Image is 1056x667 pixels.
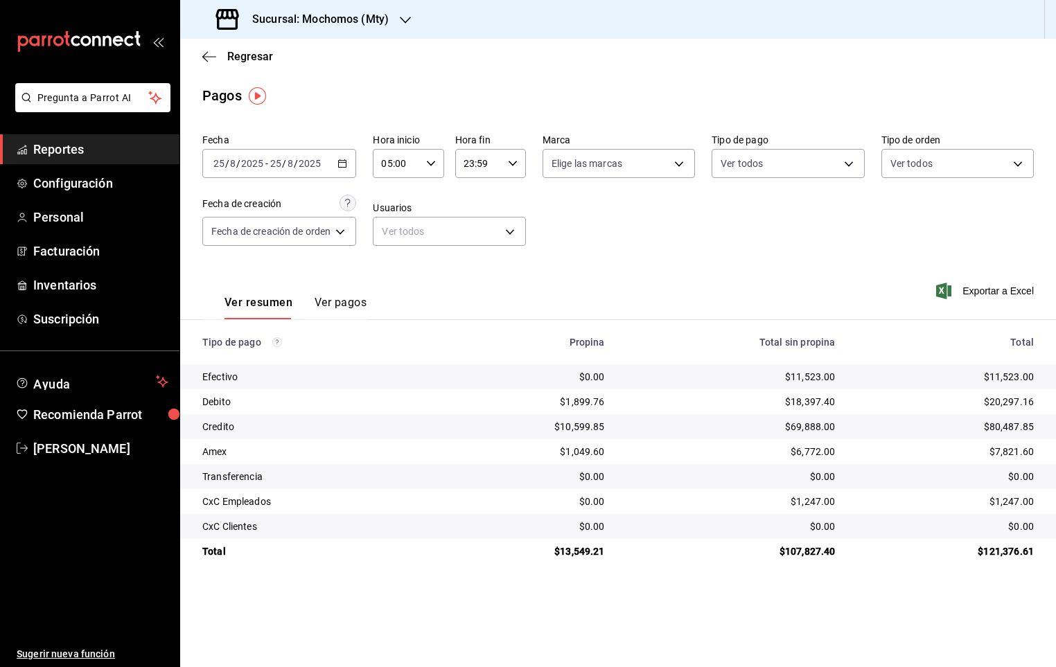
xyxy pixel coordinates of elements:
span: Facturación [33,242,168,260]
div: Amex [202,445,434,459]
div: CxC Empleados [202,495,434,508]
div: $1,247.00 [857,495,1034,508]
div: Ver todos [373,217,525,246]
label: Fecha [202,135,356,145]
span: / [236,158,240,169]
div: Propina [457,337,605,348]
div: $0.00 [627,470,836,483]
input: -- [213,158,225,169]
button: Regresar [202,50,273,63]
div: Total sin propina [627,337,836,348]
div: $80,487.85 [857,420,1034,434]
div: Transferencia [202,470,434,483]
span: Recomienda Parrot [33,405,168,424]
div: $121,376.61 [857,544,1034,558]
label: Hora fin [455,135,526,145]
svg: Los pagos realizados con Pay y otras terminales son montos brutos. [272,337,282,347]
label: Usuarios [373,203,525,213]
div: CxC Clientes [202,519,434,533]
span: / [294,158,298,169]
input: -- [229,158,236,169]
span: Ayuda [33,373,150,390]
div: $0.00 [457,495,605,508]
input: ---- [240,158,264,169]
input: -- [287,158,294,169]
div: $0.00 [457,470,605,483]
div: $1,049.60 [457,445,605,459]
input: -- [270,158,282,169]
label: Hora inicio [373,135,443,145]
label: Tipo de orden [881,135,1034,145]
div: Efectivo [202,370,434,384]
div: Total [202,544,434,558]
span: [PERSON_NAME] [33,439,168,458]
a: Pregunta a Parrot AI [10,100,170,115]
div: $11,523.00 [627,370,836,384]
div: $7,821.60 [857,445,1034,459]
span: / [282,158,286,169]
div: $20,297.16 [857,395,1034,409]
div: $0.00 [457,370,605,384]
div: $0.00 [857,519,1034,533]
button: Ver resumen [225,296,292,319]
div: Pagos [202,85,242,106]
span: Configuración [33,174,168,193]
h3: Sucursal: Mochomos (Mty) [241,11,389,28]
div: Total [857,337,1034,348]
span: Sugerir nueva función [17,647,168,661]
div: $0.00 [457,519,605,533]
span: Elige las marcas [552,157,622,170]
input: ---- [298,158,322,169]
div: Fecha de creación [202,197,281,211]
button: open_drawer_menu [152,36,164,47]
span: Ver todos [890,157,933,170]
div: $6,772.00 [627,445,836,459]
span: - [265,158,268,169]
div: $1,247.00 [627,495,836,508]
button: Ver pagos [315,296,367,319]
span: Suscripción [33,310,168,328]
span: Pregunta a Parrot AI [37,91,149,105]
div: $10,599.85 [457,420,605,434]
button: Exportar a Excel [939,283,1034,299]
span: Reportes [33,140,168,159]
div: Debito [202,395,434,409]
span: Inventarios [33,276,168,294]
label: Marca [543,135,695,145]
div: Credito [202,420,434,434]
label: Tipo de pago [712,135,864,145]
div: $0.00 [857,470,1034,483]
span: Fecha de creación de orden [211,224,331,238]
span: Regresar [227,50,273,63]
div: $13,549.21 [457,544,605,558]
div: $1,899.76 [457,395,605,409]
span: Personal [33,208,168,226]
span: / [225,158,229,169]
img: Tooltip marker [249,87,266,105]
span: Ver todos [721,157,763,170]
button: Pregunta a Parrot AI [15,83,170,112]
div: $0.00 [627,519,836,533]
div: navigation tabs [225,296,367,319]
div: $11,523.00 [857,370,1034,384]
div: Tipo de pago [202,337,434,348]
div: $69,888.00 [627,420,836,434]
div: $18,397.40 [627,395,836,409]
div: $107,827.40 [627,544,836,558]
